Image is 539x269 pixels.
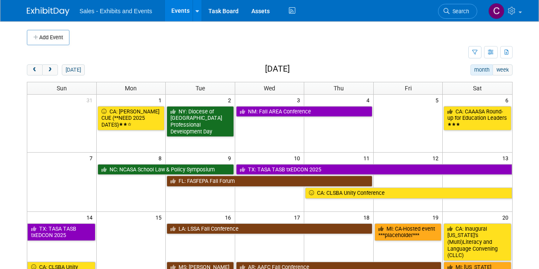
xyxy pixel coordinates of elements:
span: 31 [86,95,96,105]
a: CA: CAAASA Round-up for Education Leaders [444,106,511,130]
span: 18 [363,212,373,223]
span: 5 [435,95,442,105]
span: 6 [504,95,512,105]
img: Christine Lurz [488,3,504,19]
span: 10 [293,153,304,163]
button: [DATE] [62,64,84,75]
span: Mon [125,85,137,92]
a: NC: NCASA School Law & Policy Symposium [98,164,234,175]
span: 1 [158,95,165,105]
span: 3 [296,95,304,105]
span: Tue [196,85,205,92]
a: Search [438,4,477,19]
span: Search [450,8,469,14]
span: Sun [57,85,67,92]
span: Fri [405,85,412,92]
a: NM: Fall AREA Conference [236,106,372,117]
button: Add Event [27,30,69,45]
span: Sat [473,85,482,92]
span: 12 [432,153,442,163]
button: next [42,64,58,75]
span: Wed [264,85,275,92]
a: CA: [PERSON_NAME] CUE (**NEED 2025 DATES) [98,106,165,130]
button: week [493,64,512,75]
a: CA: Inaugural [US_STATE]’s (Multi)Literacy and Language Convening (CLLC) [444,223,511,261]
span: 11 [363,153,373,163]
button: prev [27,64,43,75]
span: 2 [227,95,235,105]
a: TX: TASA TASB txEDCON 2025 [27,223,95,241]
a: TX: TASA TASB txEDCON 2025 [236,164,512,175]
span: 17 [293,212,304,223]
span: 19 [432,212,442,223]
img: ExhibitDay [27,7,69,16]
a: MI: CA-Hosted event ***placeholder*** [375,223,442,241]
h2: [DATE] [265,64,290,74]
span: Thu [334,85,344,92]
button: month [470,64,493,75]
span: Sales - Exhibits and Events [80,8,152,14]
span: 16 [224,212,235,223]
span: 4 [366,95,373,105]
span: 9 [227,153,235,163]
span: 15 [155,212,165,223]
span: 14 [86,212,96,223]
a: LA: LSSA Fall Conference [167,223,372,234]
a: CA: CLSBA Unity Conference [305,188,512,199]
span: 20 [502,212,512,223]
span: 13 [502,153,512,163]
span: 8 [158,153,165,163]
a: NY: Diocese of [GEOGRAPHIC_DATA] Professional Development Day [167,106,234,137]
a: FL: FASFEPA Fall Forum [167,176,372,187]
span: 7 [89,153,96,163]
